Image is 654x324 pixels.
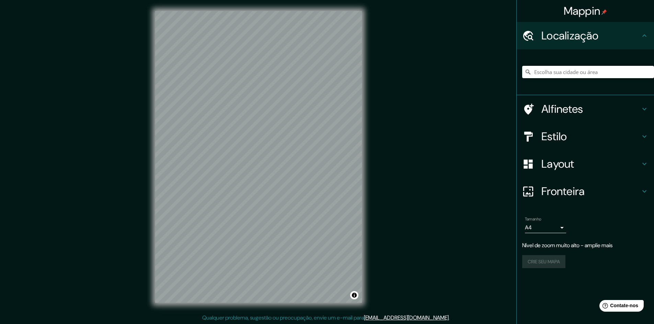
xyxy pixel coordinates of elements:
font: Qualquer problema, sugestão ou preocupação, envie um e-mail para [202,314,364,321]
iframe: Iniciador de widget de ajuda [593,297,646,316]
font: Mappin [564,4,600,18]
font: . [449,314,450,321]
font: Fronteira [541,184,585,199]
div: Estilo [517,123,654,150]
font: . [451,314,452,321]
input: Escolha sua cidade ou área [522,66,654,78]
div: Alfinetes [517,95,654,123]
font: . [450,314,451,321]
font: Layout [541,157,574,171]
font: Nível de zoom muito alto - amplie mais [522,242,612,249]
img: pin-icon.png [601,9,607,15]
canvas: Mapa [155,11,362,303]
div: Layout [517,150,654,178]
div: Fronteira [517,178,654,205]
a: [EMAIL_ADDRESS][DOMAIN_NAME] [364,314,449,321]
font: Alfinetes [541,102,583,116]
div: A4 [525,222,566,233]
button: Alternar atribuição [350,291,358,299]
font: Localização [541,28,598,43]
font: Tamanho [525,216,541,222]
font: A4 [525,224,532,231]
font: Estilo [541,129,567,144]
div: Localização [517,22,654,49]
